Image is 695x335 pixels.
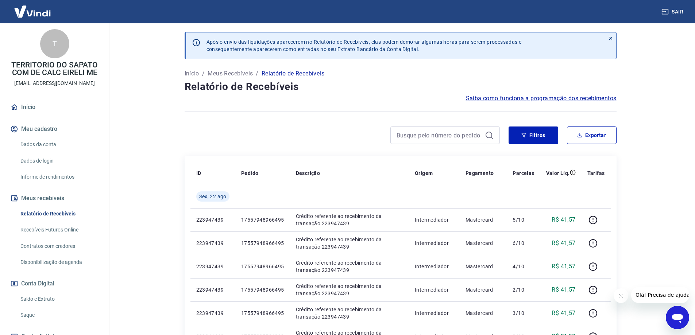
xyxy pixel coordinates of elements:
button: Meus recebíveis [9,190,100,206]
p: Após o envio das liquidações aparecerem no Relatório de Recebíveis, elas podem demorar algumas ho... [206,38,522,53]
p: 223947439 [196,239,229,247]
input: Busque pelo número do pedido [397,130,482,141]
p: Mastercard [466,239,501,247]
p: Parcelas [513,170,534,177]
p: 17557948966495 [241,309,284,317]
p: Valor Líq. [546,170,570,177]
p: 4/10 [513,263,534,270]
p: / [256,69,258,78]
a: Saiba como funciona a programação dos recebimentos [466,94,617,103]
button: Exportar [567,126,617,144]
h4: Relatório de Recebíveis [185,79,617,94]
span: Sex, 22 ago [199,193,227,200]
p: Relatório de Recebíveis [262,69,324,78]
p: R$ 41,57 [552,285,575,294]
p: Pagamento [466,170,494,177]
p: / [202,69,205,78]
p: 2/10 [513,286,534,293]
iframe: Fechar mensagem [614,288,628,303]
a: Meus Recebíveis [208,69,253,78]
a: Informe de rendimentos [18,170,100,184]
p: R$ 41,57 [552,239,575,248]
p: Crédito referente ao recebimento da transação 223947439 [296,236,403,250]
p: Intermediador [415,286,454,293]
a: Dados da conta [18,137,100,152]
img: Vindi [9,0,56,23]
button: Conta Digital [9,276,100,292]
p: R$ 41,57 [552,215,575,224]
p: Origem [415,170,433,177]
p: 223947439 [196,286,229,293]
p: Mastercard [466,263,501,270]
a: Saque [18,308,100,323]
p: Crédito referente ao recebimento da transação 223947439 [296,283,403,297]
p: R$ 41,57 [552,262,575,271]
p: Descrição [296,170,320,177]
button: Filtros [509,126,558,144]
p: Mastercard [466,309,501,317]
a: Recebíveis Futuros Online [18,222,100,237]
p: Intermediador [415,309,454,317]
p: Crédito referente ao recebimento da transação 223947439 [296,213,403,227]
button: Sair [660,5,686,19]
p: 223947439 [196,216,229,223]
p: 5/10 [513,216,534,223]
a: Início [185,69,199,78]
a: Relatório de Recebíveis [18,206,100,221]
iframe: Mensagem da empresa [631,287,689,303]
p: 17557948966495 [241,216,284,223]
p: 3/10 [513,309,534,317]
p: Crédito referente ao recebimento da transação 223947439 [296,306,403,320]
p: ID [196,170,201,177]
p: Pedido [241,170,258,177]
div: T [40,29,69,58]
p: Mastercard [466,216,501,223]
a: Início [9,99,100,115]
a: Saldo e Extrato [18,292,100,307]
a: Dados de login [18,153,100,168]
p: 223947439 [196,309,229,317]
iframe: Botão para abrir a janela de mensagens [666,306,689,329]
p: Mastercard [466,286,501,293]
a: Contratos com credores [18,239,100,254]
p: Tarifas [587,170,605,177]
p: 17557948966495 [241,263,284,270]
p: R$ 41,57 [552,309,575,318]
p: Intermediador [415,263,454,270]
p: Crédito referente ao recebimento da transação 223947439 [296,259,403,274]
p: TERRITORIO DO SAPATO COM DE CALC EIRELI ME [6,61,103,77]
p: Intermediador [415,239,454,247]
p: 6/10 [513,239,534,247]
p: [EMAIL_ADDRESS][DOMAIN_NAME] [14,79,95,87]
button: Meu cadastro [9,121,100,137]
span: Olá! Precisa de ajuda? [4,5,61,11]
p: 17557948966495 [241,286,284,293]
p: 223947439 [196,263,229,270]
a: Disponibilização de agenda [18,255,100,270]
p: Intermediador [415,216,454,223]
p: 17557948966495 [241,239,284,247]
